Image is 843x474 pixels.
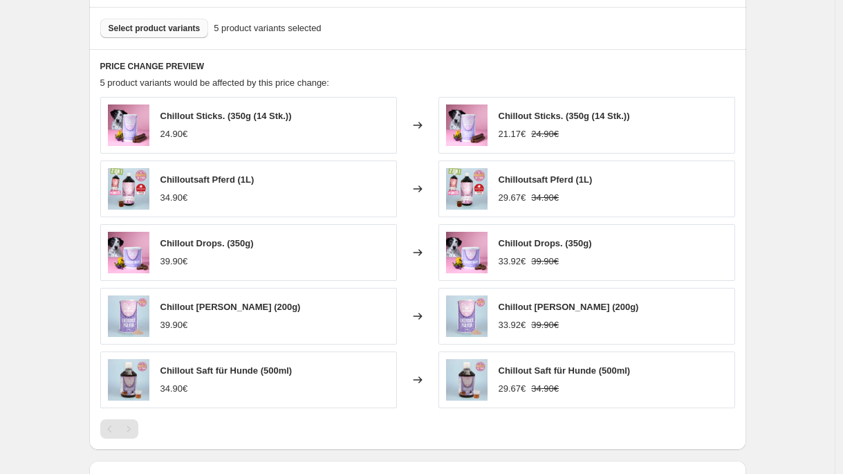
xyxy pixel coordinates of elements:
div: 29.67€ [499,191,526,205]
div: 33.92€ [499,255,526,268]
span: Chillout Drops. (350g) [499,238,592,248]
div: 39.90€ [160,318,188,332]
div: 29.67€ [499,382,526,396]
span: Select product variants [109,23,201,34]
span: Chilloutsaft Pferd (1L) [499,174,593,185]
img: chillout_saft_2_gzg_80x.jpg [446,359,488,401]
img: shopbild_chillout_pulver_30_tage_80x.jpg [108,295,149,337]
span: Chillout Drops. (350g) [160,238,254,248]
span: Chillout Sticks. (350g (14 Stk.)) [160,111,292,121]
img: Chillout_2fuer1_80x.jpg [446,168,488,210]
div: 34.90€ [160,191,188,205]
div: 21.17€ [499,127,526,141]
div: 39.90€ [160,255,188,268]
strike: 39.90€ [531,255,559,268]
strike: 34.90€ [531,191,559,205]
span: Chillout Saft für Hunde (500ml) [499,365,631,376]
div: 24.90€ [160,127,188,141]
img: 20240705_Tierliebhaber2397_80x.jpg [108,104,149,146]
strike: 39.90€ [531,318,559,332]
span: Chillout [PERSON_NAME] (200g) [499,302,639,312]
nav: Pagination [100,419,138,439]
span: Chillout [PERSON_NAME] (200g) [160,302,301,312]
img: shopbild_chillout_pulver_30_tage_80x.jpg [446,295,488,337]
img: 20240705_Tierliebhaber2408_80x.jpg [108,232,149,273]
strike: 34.90€ [531,382,559,396]
img: 20240705_Tierliebhaber2397_80x.jpg [446,104,488,146]
img: Chillout_2fuer1_80x.jpg [108,168,149,210]
img: chillout_saft_2_gzg_80x.jpg [108,359,149,401]
span: Chillout Sticks. (350g (14 Stk.)) [499,111,630,121]
div: 34.90€ [160,382,188,396]
span: Chillout Saft für Hunde (500ml) [160,365,293,376]
span: 5 product variants would be affected by this price change: [100,78,329,88]
div: 33.92€ [499,318,526,332]
span: 5 product variants selected [214,21,321,35]
button: Select product variants [100,19,209,38]
img: 20240705_Tierliebhaber2408_80x.jpg [446,232,488,273]
strike: 24.90€ [531,127,559,141]
h6: PRICE CHANGE PREVIEW [100,61,735,72]
span: Chilloutsaft Pferd (1L) [160,174,254,185]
